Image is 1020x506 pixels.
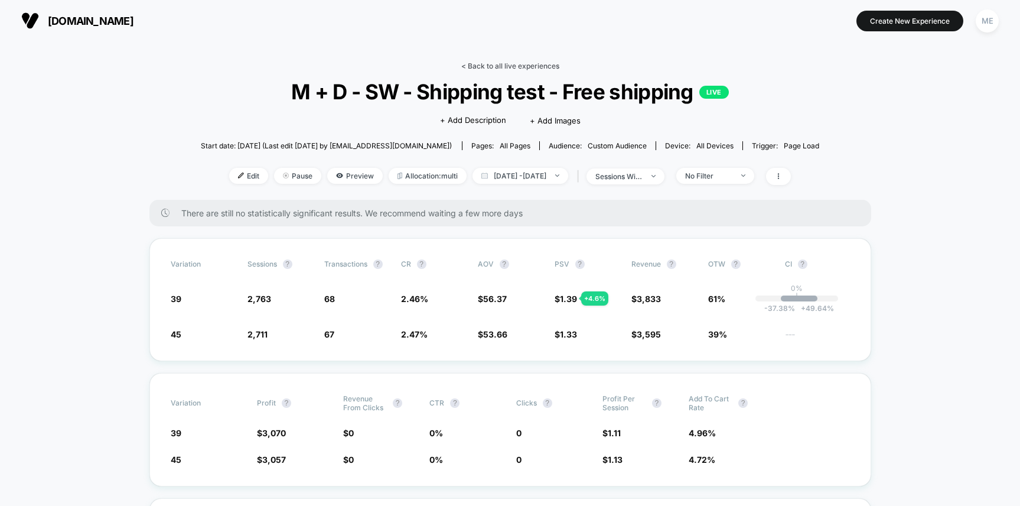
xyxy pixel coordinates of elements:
[247,329,268,339] span: 2,711
[784,141,819,150] span: Page Load
[555,174,559,177] img: end
[667,260,676,269] button: ?
[795,304,834,313] span: 49.64 %
[588,141,647,150] span: Custom Audience
[401,260,411,268] span: CR
[631,294,661,304] span: $
[516,398,537,407] span: Clicks
[461,61,559,70] a: < Back to all live experiences
[283,173,289,179] img: end
[801,304,806,313] span: +
[171,428,181,438] span: 39
[343,428,354,438] span: $
[48,15,133,27] span: [DOMAIN_NAME]
[972,9,1002,33] button: ME
[397,173,402,179] img: rebalance
[631,329,661,339] span: $
[274,168,321,184] span: Pause
[478,329,507,339] span: $
[429,428,443,438] span: 0 %
[171,394,236,412] span: Variation
[856,11,963,31] button: Create New Experience
[731,260,741,269] button: ?
[689,455,715,465] span: 4.72 %
[581,291,608,306] div: + 4.6 %
[602,394,646,412] span: Profit Per Session
[500,141,530,150] span: all pages
[595,172,643,181] div: sessions with impression
[483,294,507,304] span: 56.37
[201,141,452,150] span: Start date: [DATE] (Last edit [DATE] by [EMAIL_ADDRESS][DOMAIN_NAME])
[689,428,716,438] span: 4.96 %
[696,141,734,150] span: all devices
[516,428,522,438] span: 0
[602,428,621,438] span: $
[516,455,522,465] span: 0
[738,398,748,408] button: ?
[348,455,354,465] span: 0
[401,329,428,339] span: 2.47 %
[238,173,244,179] img: edit
[708,260,773,269] span: OTW
[481,173,488,179] img: calendar
[257,398,276,407] span: Profit
[327,168,383,184] span: Preview
[229,168,268,184] span: Edit
[478,294,507,304] span: $
[393,398,402,408] button: ?
[429,455,443,465] span: 0 %
[471,141,530,150] div: Pages:
[543,398,552,408] button: ?
[608,455,623,465] span: 1.13
[171,260,236,269] span: Variation
[637,294,661,304] span: 3,833
[575,260,585,269] button: ?
[429,398,444,407] span: CTR
[257,455,286,465] span: $
[555,329,577,339] span: $
[708,294,725,304] span: 61%
[478,260,494,268] span: AOV
[560,294,577,304] span: 1.39
[764,304,795,313] span: -37.38 %
[631,260,661,268] span: Revenue
[549,141,647,150] div: Audience:
[262,455,286,465] span: 3,057
[171,294,181,304] span: 39
[530,116,581,125] span: + Add Images
[282,398,291,408] button: ?
[652,398,661,408] button: ?
[343,455,354,465] span: $
[18,11,137,30] button: [DOMAIN_NAME]
[247,294,271,304] span: 2,763
[699,86,729,99] p: LIVE
[560,329,577,339] span: 1.33
[708,329,727,339] span: 39%
[555,260,569,268] span: PSV
[247,260,277,268] span: Sessions
[798,260,807,269] button: ?
[555,294,577,304] span: $
[791,284,803,293] p: 0%
[181,208,848,218] span: There are still no statistically significant results. We recommend waiting a few more days
[651,175,656,177] img: end
[785,331,850,340] span: ---
[171,329,181,339] span: 45
[324,294,335,304] span: 68
[976,9,999,33] div: ME
[685,171,732,180] div: No Filter
[608,428,621,438] span: 1.11
[752,141,819,150] div: Trigger:
[500,260,509,269] button: ?
[689,394,732,412] span: Add To Cart Rate
[324,260,367,268] span: Transactions
[257,428,286,438] span: $
[417,260,426,269] button: ?
[741,174,745,177] img: end
[21,12,39,30] img: Visually logo
[785,260,850,269] span: CI
[574,168,586,185] span: |
[171,455,181,465] span: 45
[637,329,661,339] span: 3,595
[440,115,506,126] span: + Add Description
